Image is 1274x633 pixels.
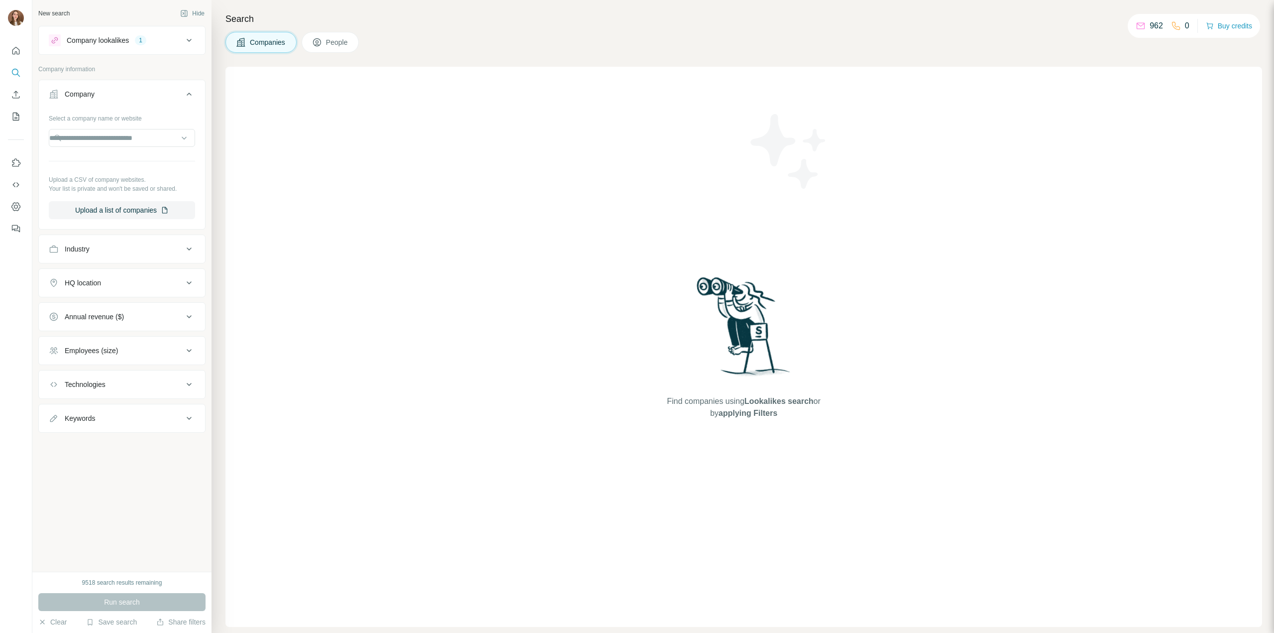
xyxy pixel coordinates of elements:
[225,12,1262,26] h4: Search
[8,198,24,216] button: Dashboard
[1185,20,1189,32] p: 0
[82,578,162,587] div: 9518 search results remaining
[250,37,286,47] span: Companies
[49,110,195,123] div: Select a company name or website
[67,35,129,45] div: Company lookalikes
[744,397,814,405] span: Lookalikes search
[8,154,24,172] button: Use Surfe on LinkedIn
[1150,20,1163,32] p: 962
[49,175,195,184] p: Upload a CSV of company websites.
[49,184,195,193] p: Your list is private and won't be saved or shared.
[39,339,205,363] button: Employees (size)
[65,278,101,288] div: HQ location
[39,373,205,396] button: Technologies
[39,28,205,52] button: Company lookalikes1
[65,244,90,254] div: Industry
[65,312,124,322] div: Annual revenue ($)
[1206,19,1252,33] button: Buy credits
[65,346,118,356] div: Employees (size)
[8,220,24,238] button: Feedback
[65,413,95,423] div: Keywords
[8,86,24,104] button: Enrich CSV
[326,37,349,47] span: People
[664,395,823,419] span: Find companies using or by
[39,271,205,295] button: HQ location
[38,617,67,627] button: Clear
[65,380,106,389] div: Technologies
[39,82,205,110] button: Company
[692,274,796,385] img: Surfe Illustration - Woman searching with binoculars
[744,107,834,196] img: Surfe Illustration - Stars
[38,9,70,18] div: New search
[173,6,212,21] button: Hide
[49,201,195,219] button: Upload a list of companies
[86,617,137,627] button: Save search
[135,36,146,45] div: 1
[39,237,205,261] button: Industry
[39,305,205,329] button: Annual revenue ($)
[8,10,24,26] img: Avatar
[65,89,95,99] div: Company
[8,108,24,126] button: My lists
[8,176,24,194] button: Use Surfe API
[38,65,206,74] p: Company information
[8,42,24,60] button: Quick start
[39,406,205,430] button: Keywords
[156,617,206,627] button: Share filters
[8,64,24,82] button: Search
[719,409,777,417] span: applying Filters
